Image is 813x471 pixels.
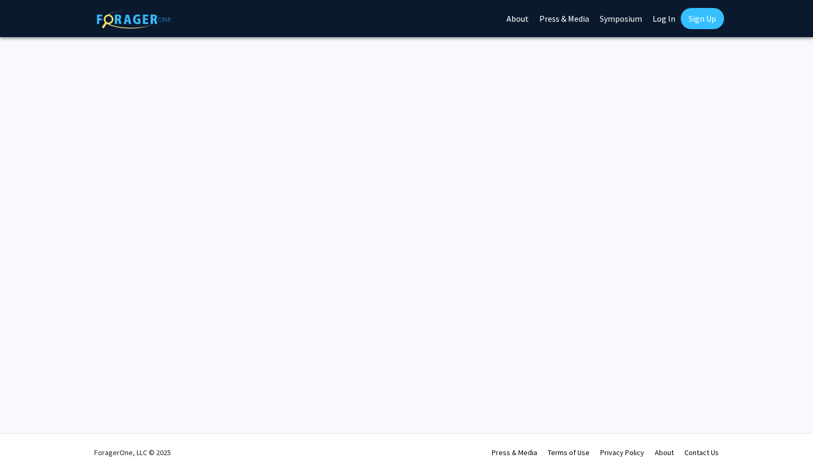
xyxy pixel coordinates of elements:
[548,448,590,457] a: Terms of Use
[600,448,644,457] a: Privacy Policy
[94,434,171,471] div: ForagerOne, LLC © 2025
[492,448,537,457] a: Press & Media
[684,448,719,457] a: Contact Us
[681,8,724,29] a: Sign Up
[97,10,171,29] img: ForagerOne Logo
[655,448,674,457] a: About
